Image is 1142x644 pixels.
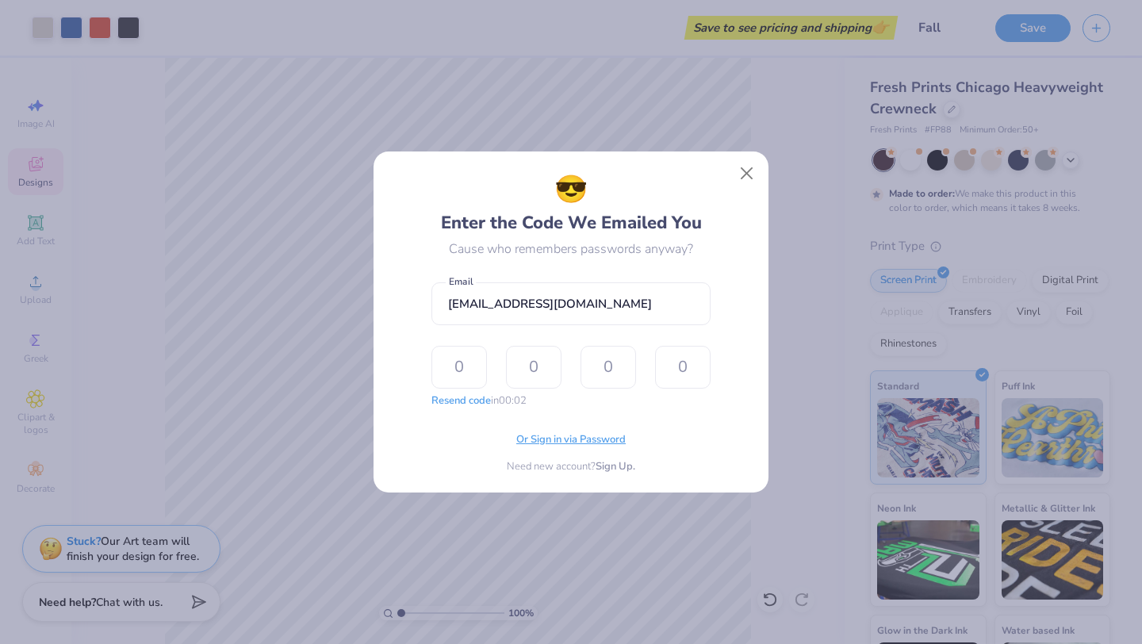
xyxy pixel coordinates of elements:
[431,393,527,409] div: in 00:02
[441,170,702,236] div: Enter the Code We Emailed You
[449,240,693,259] div: Cause who remembers passwords anyway?
[506,346,561,389] input: 0
[596,459,635,475] span: Sign Up.
[431,346,487,389] input: 0
[431,393,491,409] button: Resend code
[554,170,588,210] span: 😎
[507,459,635,475] div: Need new account?
[732,159,762,189] button: Close
[581,346,636,389] input: 0
[516,432,626,448] span: Or Sign in via Password
[655,346,711,389] input: 0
